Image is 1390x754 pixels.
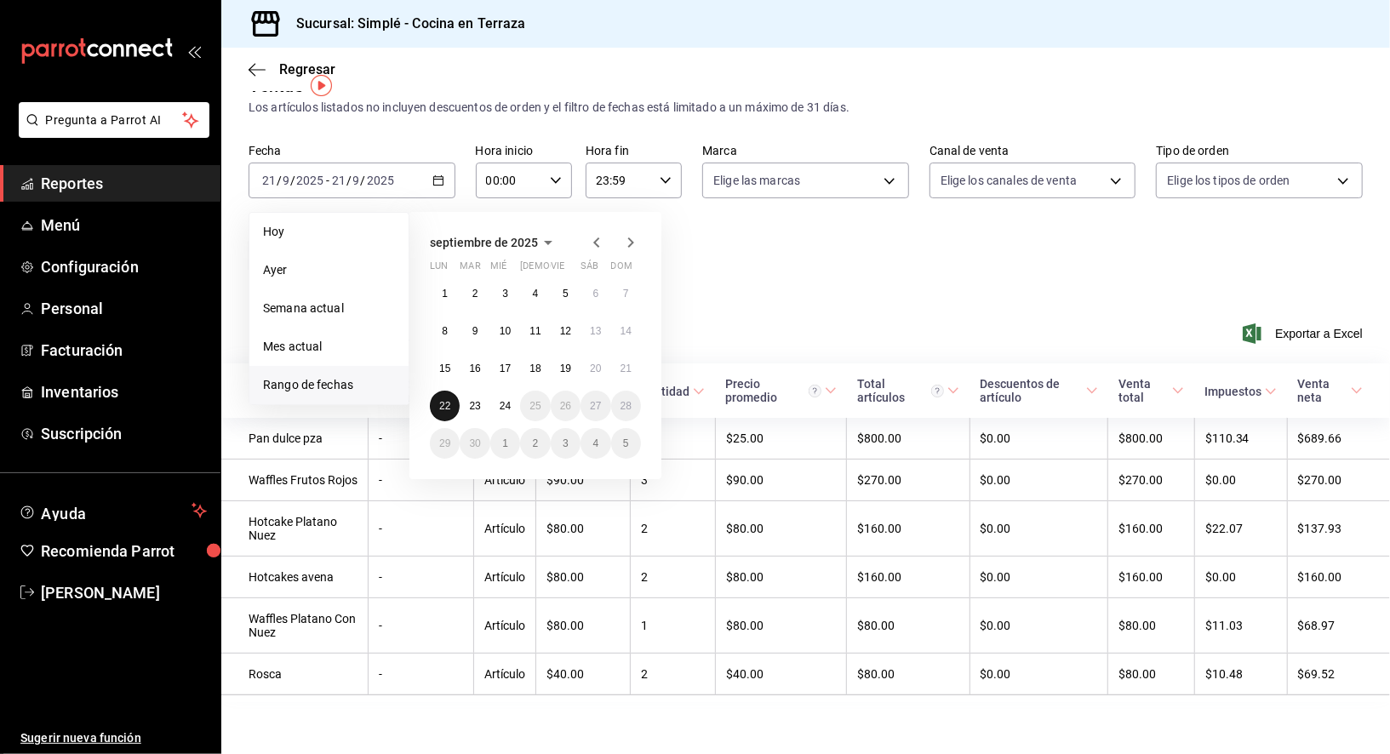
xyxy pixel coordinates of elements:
[41,255,207,278] span: Configuración
[369,501,474,557] td: -
[369,654,474,695] td: -
[221,557,369,598] td: Hotcakes avena
[442,325,448,337] abbr: 8 de septiembre de 2025
[430,391,460,421] button: 22 de septiembre de 2025
[221,654,369,695] td: Rosca
[581,428,610,459] button: 4 de octubre de 2025
[590,400,601,412] abbr: 27 de septiembre de 2025
[19,102,209,138] button: Pregunta a Parrot AI
[41,540,207,563] span: Recomienda Parrot
[442,288,448,300] abbr: 1 de septiembre de 2025
[460,278,489,309] button: 2 de septiembre de 2025
[931,385,944,397] svg: El total artículos considera cambios de precios en los artículos así como costos adicionales por ...
[970,460,1108,501] td: $0.00
[980,377,1083,404] div: Descuentos de artículo
[187,44,201,58] button: open_drawer_menu
[249,61,335,77] button: Regresar
[1287,418,1390,460] td: $689.66
[1194,557,1287,598] td: $0.00
[611,428,641,459] button: 5 de octubre de 2025
[611,391,641,421] button: 28 de septiembre de 2025
[20,729,207,747] span: Sugerir nueva función
[430,236,538,249] span: septiembre de 2025
[592,437,598,449] abbr: 4 de octubre de 2025
[1204,385,1261,398] div: Impuestos
[361,174,366,187] span: /
[1108,501,1194,557] td: $160.00
[249,99,1363,117] div: Los artículos listados no incluyen descuentos de orden y el filtro de fechas está limitado a un m...
[1246,323,1363,344] button: Exportar a Excel
[520,316,550,346] button: 11 de septiembre de 2025
[249,146,455,157] label: Fecha
[1194,501,1287,557] td: $22.07
[1108,654,1194,695] td: $80.00
[551,428,581,459] button: 3 de octubre de 2025
[590,325,601,337] abbr: 13 de septiembre de 2025
[847,557,970,598] td: $160.00
[460,391,489,421] button: 23 de septiembre de 2025
[369,460,474,501] td: -
[469,437,480,449] abbr: 30 de septiembre de 2025
[520,391,550,421] button: 25 de septiembre de 2025
[630,501,715,557] td: 2
[295,174,324,187] input: ----
[474,501,536,557] td: Artículo
[1297,377,1363,404] span: Venta neta
[847,418,970,460] td: $800.00
[430,316,460,346] button: 8 de septiembre de 2025
[1108,418,1194,460] td: $800.00
[611,353,641,384] button: 21 de septiembre de 2025
[715,418,846,460] td: $25.00
[500,363,511,374] abbr: 17 de septiembre de 2025
[352,174,361,187] input: --
[1287,598,1390,654] td: $68.97
[1156,146,1363,157] label: Tipo de orden
[1194,460,1287,501] td: $0.00
[715,557,846,598] td: $80.00
[563,288,569,300] abbr: 5 de septiembre de 2025
[520,278,550,309] button: 4 de septiembre de 2025
[490,353,520,384] button: 17 de septiembre de 2025
[563,437,569,449] abbr: 3 de octubre de 2025
[221,501,369,557] td: Hotcake Platano Nuez
[702,146,909,157] label: Marca
[970,501,1108,557] td: $0.00
[502,288,508,300] abbr: 3 de septiembre de 2025
[263,338,395,356] span: Mes actual
[551,278,581,309] button: 5 de septiembre de 2025
[369,557,474,598] td: -
[715,460,846,501] td: $90.00
[469,363,480,374] abbr: 16 de septiembre de 2025
[460,353,489,384] button: 16 de septiembre de 2025
[725,377,821,404] div: Precio promedio
[970,557,1108,598] td: $0.00
[1167,172,1290,189] span: Elige los tipos de orden
[520,260,621,278] abbr: jueves
[41,297,207,320] span: Personal
[430,353,460,384] button: 15 de septiembre de 2025
[1194,418,1287,460] td: $110.34
[611,260,632,278] abbr: domingo
[1108,598,1194,654] td: $80.00
[460,428,489,459] button: 30 de septiembre de 2025
[472,288,478,300] abbr: 2 de septiembre de 2025
[369,418,474,460] td: -
[1204,385,1277,398] span: Impuestos
[1287,501,1390,557] td: $137.93
[311,75,332,96] img: Tooltip marker
[282,174,290,187] input: --
[847,598,970,654] td: $80.00
[551,391,581,421] button: 26 de septiembre de 2025
[430,428,460,459] button: 29 de septiembre de 2025
[590,363,601,374] abbr: 20 de septiembre de 2025
[536,557,631,598] td: $80.00
[1287,460,1390,501] td: $270.00
[472,325,478,337] abbr: 9 de septiembre de 2025
[369,598,474,654] td: -
[279,61,335,77] span: Regresar
[1118,377,1169,404] div: Venta total
[560,363,571,374] abbr: 19 de septiembre de 2025
[366,174,395,187] input: ----
[529,325,541,337] abbr: 11 de septiembre de 2025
